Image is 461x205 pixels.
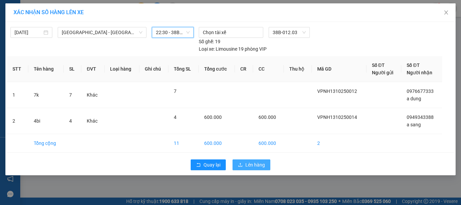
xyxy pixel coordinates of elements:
span: VPNH1310250012 [317,88,357,94]
td: 2 [312,134,367,153]
span: close [443,10,449,15]
span: 22:30 - 38B-012.03 [156,27,190,37]
span: Người nhận [407,70,432,75]
span: Số ghế: [199,38,214,45]
button: uploadLên hàng [233,159,270,170]
span: VPNH1310250014 [317,114,357,120]
span: 600.000 [204,114,222,120]
th: Loại hàng [105,56,139,82]
span: 600.000 [259,114,276,120]
span: Quay lại [204,161,220,169]
span: Số ĐT [407,62,419,68]
th: STT [7,56,28,82]
td: Khác [81,108,105,134]
div: Limousine 19 phòng VIP [199,45,267,53]
td: 7k [28,82,64,108]
span: Số ĐT [372,62,385,68]
span: 4 [174,114,177,120]
th: Thu hộ [284,56,312,82]
td: 2 [7,108,28,134]
div: 19 [199,38,220,45]
span: Lên hàng [245,161,265,169]
td: 1 [7,82,28,108]
span: 7 [69,92,72,98]
span: 38B-012.03 [273,27,306,37]
span: a sang [407,122,421,127]
th: Ghi chú [139,56,168,82]
span: 4 [69,118,72,124]
td: 11 [168,134,199,153]
th: SL [64,56,81,82]
th: ĐVT [81,56,105,82]
span: Người gửi [372,70,394,75]
span: 0949343388 [407,114,434,120]
span: a dung [407,96,421,101]
span: 0976677333 [407,88,434,94]
td: 600.000 [253,134,284,153]
span: upload [238,162,243,168]
td: 600.000 [199,134,235,153]
th: Tên hàng [28,56,64,82]
td: 4bi [28,108,64,134]
th: Tổng cước [199,56,235,82]
button: Close [437,3,456,22]
th: Tổng SL [168,56,199,82]
input: 13/10/2025 [15,29,42,36]
button: rollbackQuay lại [191,159,226,170]
span: 7 [174,88,177,94]
span: Hà Nội - Hà Tĩnh [62,27,142,37]
th: Mã GD [312,56,367,82]
th: CC [253,56,284,82]
span: rollback [196,162,201,168]
span: XÁC NHẬN SỐ HÀNG LÊN XE [13,9,84,16]
td: Tổng cộng [28,134,64,153]
th: CR [235,56,253,82]
td: Khác [81,82,105,108]
span: down [139,30,143,34]
span: Loại xe: [199,45,215,53]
